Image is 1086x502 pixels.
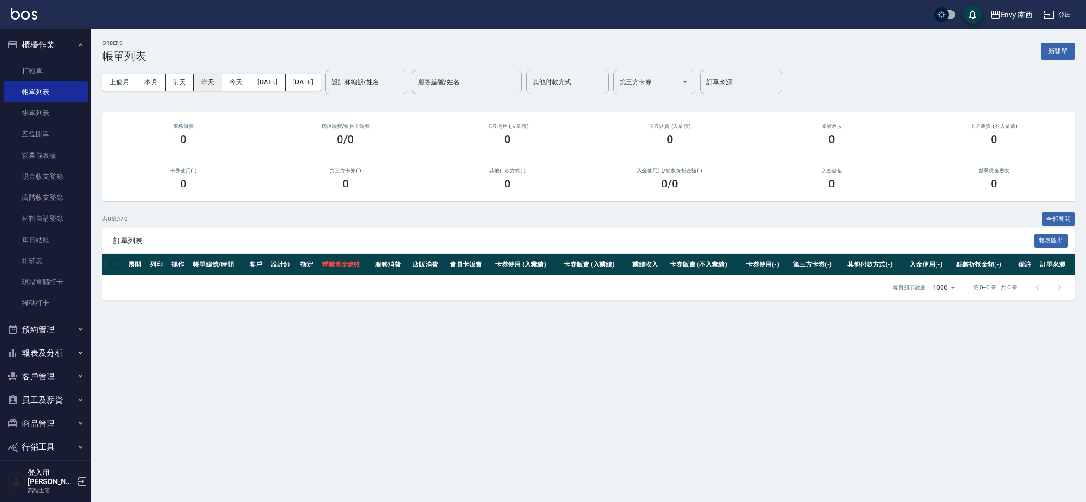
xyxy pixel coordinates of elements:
button: [DATE] [286,74,321,91]
a: 座位開單 [4,123,88,144]
p: 第 0–0 筆 共 0 筆 [973,283,1017,292]
h3: 0 [667,133,673,146]
h2: 入金使用(-) /點數折抵金額(-) [600,168,740,174]
a: 高階收支登錄 [4,187,88,208]
button: 員工及薪資 [4,388,88,412]
p: 高階主管 [28,486,75,495]
th: 卡券使用 (入業績) [493,254,562,275]
div: 1000 [929,275,958,300]
th: 展開 [126,254,148,275]
button: Open [678,75,692,89]
th: 客戶 [247,254,268,275]
h3: 0/0 [337,133,354,146]
h2: 卡券販賣 (入業績) [600,123,740,129]
h2: 店販消費 /會員卡消費 [276,123,416,129]
h3: 0 /0 [661,177,678,190]
a: 現金收支登錄 [4,166,88,187]
button: 預約管理 [4,318,88,342]
a: 掃碼打卡 [4,293,88,314]
h2: ORDERS [102,40,146,46]
button: 客戶管理 [4,365,88,389]
th: 卡券販賣 (入業績) [562,254,630,275]
button: 報表及分析 [4,341,88,365]
a: 現場電腦打卡 [4,272,88,293]
h2: 卡券使用 (入業績) [438,123,578,129]
button: 行銷工具 [4,435,88,459]
a: 掛單列表 [4,102,88,123]
button: [DATE] [250,74,285,91]
th: 備註 [1016,254,1038,275]
a: 材料自購登錄 [4,208,88,229]
h2: 第三方卡券(-) [276,168,416,174]
h3: 0 [504,177,511,190]
p: 共 0 筆, 1 / 0 [102,215,128,223]
h3: 0 [991,133,997,146]
th: 其他付款方式(-) [845,254,907,275]
h2: 業績收入 [762,123,902,129]
h3: 0 [180,133,187,146]
th: 訂單來源 [1038,254,1075,275]
th: 點數折抵金額(-) [954,254,1016,275]
th: 指定 [298,254,320,275]
button: 前天 [166,74,194,91]
h3: 0 [180,177,187,190]
h2: 營業現金應收 [924,168,1065,174]
button: 本月 [137,74,166,91]
button: 登出 [1040,6,1075,23]
th: 列印 [148,254,169,275]
button: Envy 南西 [986,5,1037,24]
a: 排班表 [4,251,88,272]
button: 櫃檯作業 [4,33,88,57]
button: 上個月 [102,74,137,91]
button: 商品管理 [4,412,88,436]
button: 會員卡管理 [4,459,88,483]
button: 新開單 [1041,43,1075,60]
th: 設計師 [268,254,298,275]
h2: 卡券使用(-) [113,168,254,174]
h3: 0 [829,177,835,190]
a: 帳單列表 [4,81,88,102]
button: save [963,5,982,24]
h2: 其他付款方式(-) [438,168,578,174]
div: Envy 南西 [1001,9,1033,21]
th: 卡券販賣 (不入業績) [668,254,744,275]
h3: 服務消費 [113,123,254,129]
a: 每日結帳 [4,230,88,251]
h3: 0 [991,177,997,190]
h2: 卡券販賣 (不入業績) [924,123,1065,129]
h3: 0 [342,177,349,190]
h3: 帳單列表 [102,50,146,63]
a: 打帳單 [4,60,88,81]
th: 店販消費 [410,254,448,275]
th: 第三方卡券(-) [791,254,845,275]
th: 業績收入 [630,254,668,275]
img: Logo [11,8,37,20]
h3: 0 [829,133,835,146]
img: Person [7,472,26,491]
th: 服務消費 [373,254,410,275]
button: 昨天 [194,74,222,91]
button: 報表匯出 [1034,234,1068,248]
h3: 0 [504,133,511,146]
th: 入金使用(-) [907,254,954,275]
th: 會員卡販賣 [448,254,493,275]
th: 卡券使用(-) [744,254,791,275]
h5: 登入用[PERSON_NAME] [28,468,75,486]
span: 訂單列表 [113,236,1034,246]
a: 新開單 [1041,47,1075,55]
button: 全部展開 [1042,212,1075,226]
th: 帳單編號/時間 [191,254,247,275]
a: 營業儀表板 [4,145,88,166]
button: 今天 [222,74,251,91]
p: 每頁顯示數量 [893,283,926,292]
th: 操作 [169,254,191,275]
a: 報表匯出 [1034,236,1068,245]
h2: 入金儲值 [762,168,902,174]
th: 營業現金應收 [320,254,373,275]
